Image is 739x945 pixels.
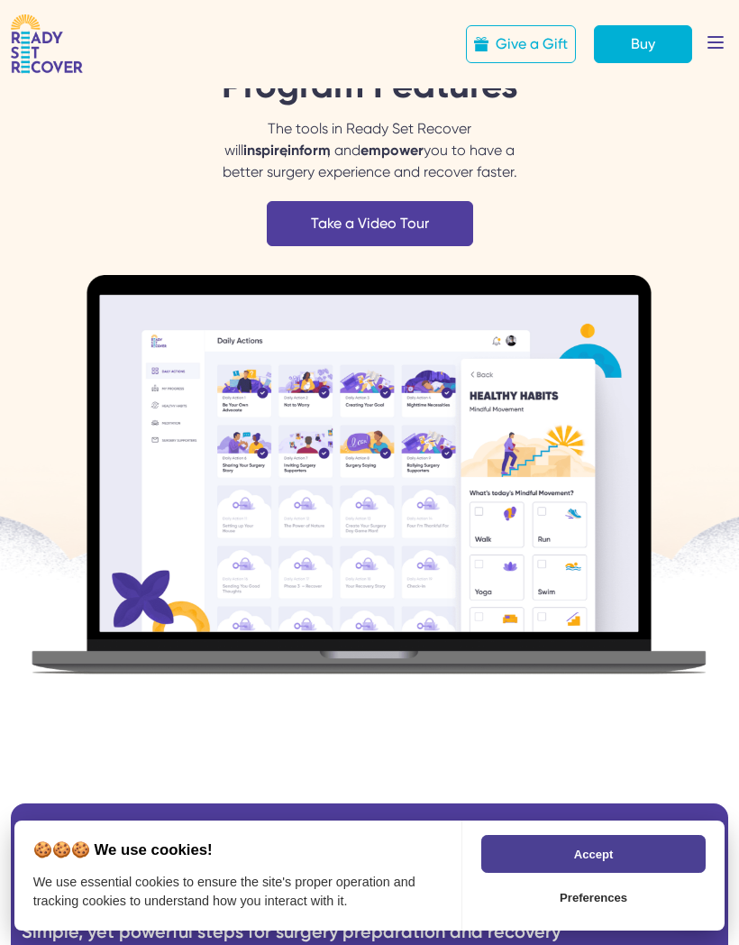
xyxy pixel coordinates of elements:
div: Simple, yet powerful steps for surgery preparation and recovery [22,919,717,944]
div: We use essential cookies to ensure the site's proper operation and tracking cookies to understand... [33,875,415,909]
a: Buy [594,25,692,63]
h1: Program Features [217,68,522,104]
span: inform [287,142,331,159]
div: Give a Gift [496,33,568,55]
button: Accept [481,835,706,873]
div: CookieChimp [14,821,725,931]
a: Take a Video Tour [267,201,473,246]
div: The tools in Ready Set Recover will , , and you to have a better surgery experience and recover f... [217,118,522,183]
a: Give a Gift [466,25,576,63]
button: Preferences [481,878,706,916]
span: empower [360,142,424,159]
img: RSR [11,14,83,74]
h2: 🍪🍪🍪 We use cookies! [14,841,461,858]
img: Macbook pro [14,275,725,677]
span: inspire [243,142,287,159]
div: Buy [631,33,655,55]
